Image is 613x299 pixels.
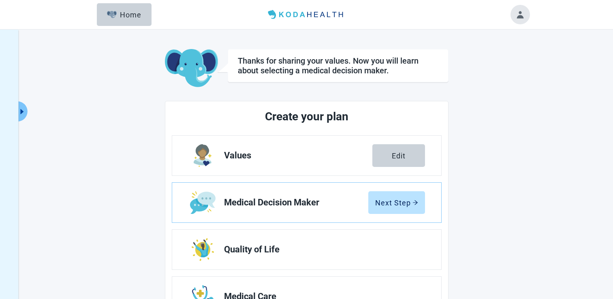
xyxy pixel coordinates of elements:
img: Koda Elephant [165,49,218,88]
div: Thanks for sharing your values. Now you will learn about selecting a medical decision maker. [238,56,438,75]
img: Koda Health [265,8,348,21]
a: Edit Values section [172,136,441,175]
span: caret-right [18,108,26,115]
button: Toggle account menu [510,5,530,24]
img: Elephant [107,11,117,18]
span: Quality of Life [224,245,419,254]
div: Home [107,11,142,19]
a: Edit Quality of Life section [172,230,441,269]
h2: Create your plan [202,108,411,126]
span: Values [224,151,372,160]
div: Edit [392,152,406,160]
span: arrow-right [412,200,418,205]
span: Medical Decision Maker [224,198,368,207]
div: Next Step [375,199,418,207]
button: Edit [372,144,425,167]
button: ElephantHome [97,3,152,26]
button: Expand menu [17,101,28,122]
a: Edit Medical Decision Maker section [172,183,441,222]
button: Next Steparrow-right [368,191,425,214]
